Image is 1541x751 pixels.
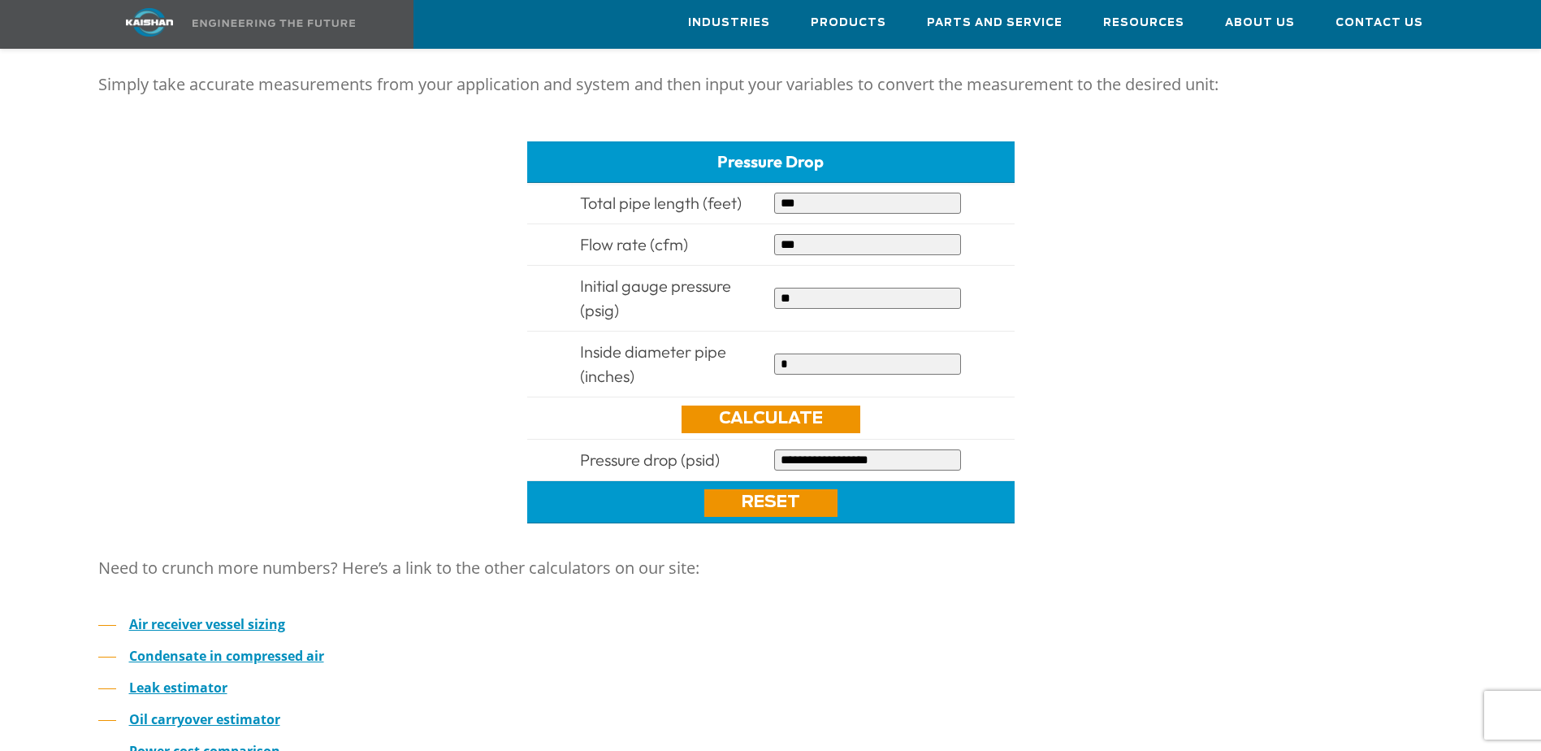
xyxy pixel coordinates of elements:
p: Simply take accurate measurements from your application and system and then input your variables ... [98,68,1444,101]
span: Contact Us [1335,14,1423,33]
span: Flow rate (cfm) [580,234,688,254]
a: Reset [704,489,838,517]
a: Leak estimator [129,679,227,697]
a: Contact Us [1335,1,1423,45]
span: Products [811,14,886,33]
a: Air receiver vessel sizing [129,615,285,633]
a: Oil carryover estimator [129,710,280,728]
span: Resources [1103,14,1184,33]
a: Condensate in compressed air [129,647,324,665]
span: Industries [688,14,770,33]
span: Inside diameter pipe (inches) [580,341,726,386]
a: Calculate [682,406,860,433]
img: Engineering the future [193,20,355,27]
span: Parts and Service [927,14,1063,33]
a: Parts and Service [927,1,1063,45]
a: Products [811,1,886,45]
span: Pressure Drop [717,151,824,171]
h5: Calculator [98,20,1444,56]
span: Initial gauge pressure (psig) [580,276,731,320]
span: About Us [1225,14,1295,33]
a: Resources [1103,1,1184,45]
a: About Us [1225,1,1295,45]
span: Pressure drop (psid) [580,449,720,470]
a: Industries [688,1,770,45]
p: Need to crunch more numbers? Here’s a link to the other calculators on our site: [98,552,1444,584]
span: Total pipe length (feet) [580,193,742,213]
img: kaishan logo [89,8,210,37]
